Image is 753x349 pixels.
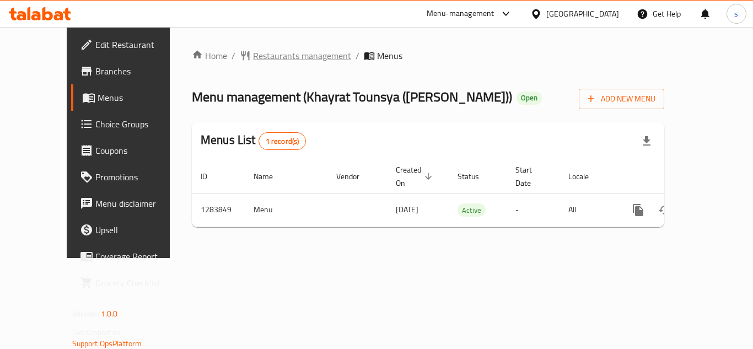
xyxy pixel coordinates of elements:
[588,92,655,106] span: Add New Menu
[95,223,184,237] span: Upsell
[240,49,351,62] a: Restaurants management
[71,84,192,111] a: Menus
[71,270,192,296] a: Grocery Checklist
[72,325,123,340] span: Get support on:
[192,49,227,62] a: Home
[71,243,192,270] a: Coverage Report
[507,193,560,227] td: -
[71,58,192,84] a: Branches
[71,217,192,243] a: Upsell
[95,276,184,289] span: Grocery Checklist
[95,197,184,210] span: Menu disclaimer
[192,49,664,62] nav: breadcrumb
[95,250,184,263] span: Coverage Report
[458,204,486,217] span: Active
[192,84,512,109] span: Menu management ( Khayrat Tounsya ([PERSON_NAME]) )
[192,160,740,227] table: enhanced table
[458,170,493,183] span: Status
[72,307,99,321] span: Version:
[336,170,374,183] span: Vendor
[259,136,306,147] span: 1 record(s)
[515,163,546,190] span: Start Date
[71,137,192,164] a: Coupons
[259,132,306,150] div: Total records count
[546,8,619,20] div: [GEOGRAPHIC_DATA]
[616,160,740,194] th: Actions
[71,31,192,58] a: Edit Restaurant
[71,164,192,190] a: Promotions
[396,163,435,190] span: Created On
[396,202,418,217] span: [DATE]
[568,170,603,183] span: Locale
[254,170,287,183] span: Name
[560,193,616,227] td: All
[71,111,192,137] a: Choice Groups
[427,7,494,20] div: Menu-management
[71,190,192,217] a: Menu disclaimer
[201,132,306,150] h2: Menus List
[458,203,486,217] div: Active
[356,49,359,62] li: /
[625,197,652,223] button: more
[633,128,660,154] div: Export file
[232,49,235,62] li: /
[253,49,351,62] span: Restaurants management
[245,193,327,227] td: Menu
[201,170,222,183] span: ID
[95,65,184,78] span: Branches
[98,91,184,104] span: Menus
[95,38,184,51] span: Edit Restaurant
[579,89,664,109] button: Add New Menu
[734,8,738,20] span: s
[95,144,184,157] span: Coupons
[377,49,402,62] span: Menus
[101,307,118,321] span: 1.0.0
[517,93,542,103] span: Open
[95,117,184,131] span: Choice Groups
[95,170,184,184] span: Promotions
[192,193,245,227] td: 1283849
